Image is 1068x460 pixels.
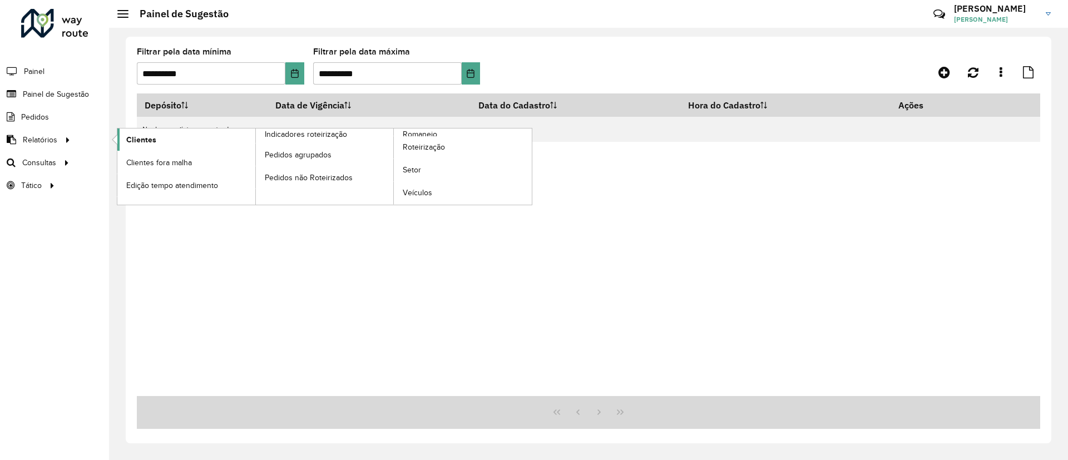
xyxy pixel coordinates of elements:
th: Data de Vigência [268,93,471,117]
a: Pedidos não Roteirizados [256,166,394,189]
span: Edição tempo atendimento [126,180,218,191]
span: Clientes [126,134,156,146]
span: Pedidos [21,111,49,123]
a: Contato Rápido [927,2,951,26]
a: Setor [394,159,532,181]
span: Pedidos agrupados [265,149,332,161]
span: Consultas [22,157,56,169]
a: Pedidos agrupados [256,144,394,166]
button: Choose Date [462,62,480,85]
td: Nenhum registro encontrado [137,117,1040,142]
h2: Painel de Sugestão [128,8,229,20]
button: Choose Date [285,62,304,85]
a: Roteirização [394,136,532,159]
span: Romaneio [403,128,437,140]
span: Pedidos não Roteirizados [265,172,353,184]
span: Relatórios [23,134,57,146]
span: Veículos [403,187,432,199]
span: Roteirização [403,141,445,153]
span: Indicadores roteirização [265,128,347,140]
a: Clientes fora malha [117,151,255,174]
span: Clientes fora malha [126,157,192,169]
span: Painel de Sugestão [23,88,89,100]
th: Hora do Cadastro [680,93,891,117]
a: Romaneio [256,128,532,205]
th: Data do Cadastro [471,93,680,117]
h3: [PERSON_NAME] [954,3,1037,14]
label: Filtrar pela data máxima [313,45,410,58]
th: Ações [891,93,957,117]
a: Indicadores roteirização [117,128,394,205]
a: Clientes [117,128,255,151]
span: Setor [403,164,421,176]
a: Edição tempo atendimento [117,174,255,196]
span: Tático [21,180,42,191]
th: Depósito [137,93,268,117]
span: [PERSON_NAME] [954,14,1037,24]
a: Veículos [394,182,532,204]
span: Painel [24,66,44,77]
label: Filtrar pela data mínima [137,45,231,58]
